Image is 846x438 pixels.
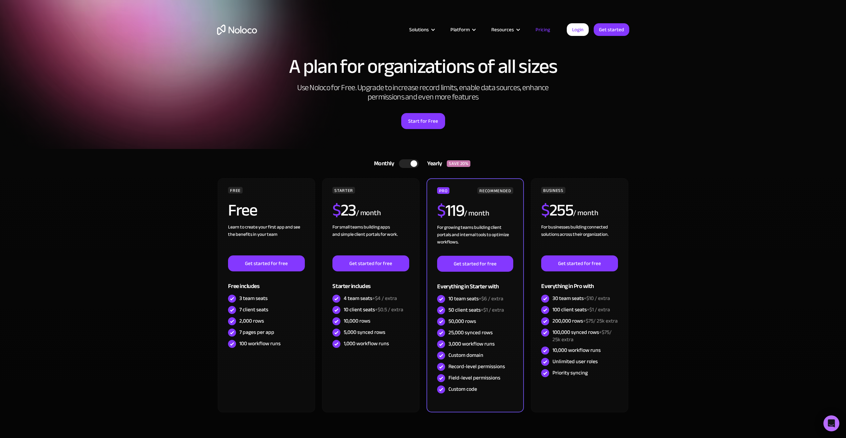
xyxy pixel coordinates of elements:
div: 50,000 rows [448,318,476,325]
a: Get started for free [437,256,513,272]
div: Solutions [409,25,429,34]
h2: 23 [332,202,356,219]
div: 7 client seats [239,306,268,313]
div: 10,000 workflow runs [552,347,601,354]
span: +$75/ 25k extra [583,316,618,326]
div: 100 client seats [552,306,610,313]
div: 100 workflow runs [239,340,281,347]
a: Get started for free [228,255,304,271]
div: 10 client seats [344,306,403,313]
div: Everything in Pro with [541,271,618,293]
div: Free includes [228,271,304,293]
div: 50 client seats [448,306,504,314]
div: 5,000 synced rows [344,329,385,336]
div: For growing teams building client portals and internal tools to optimize workflows. [437,224,513,256]
div: PRO [437,187,449,194]
a: Get started for free [332,255,409,271]
div: Learn to create your first app and see the benefits in your team ‍ [228,223,304,255]
div: 2,000 rows [239,317,264,325]
span: +$10 / extra [584,293,610,303]
div: For small teams building apps and simple client portals for work. ‍ [332,223,409,255]
span: +$1 / extra [587,305,610,315]
div: 1,000 workflow runs [344,340,389,347]
span: $ [541,195,549,226]
div: Resources [491,25,514,34]
div: Resources [483,25,527,34]
div: 10 team seats [448,295,503,302]
a: Login [567,23,589,36]
div: Yearly [419,159,447,169]
div: Record-level permissions [448,363,505,370]
span: +$4 / extra [372,293,397,303]
div: Platform [450,25,470,34]
div: STARTER [332,187,355,194]
a: home [217,25,257,35]
div: SAVE 20% [447,160,470,167]
div: BUSINESS [541,187,565,194]
div: FREE [228,187,243,194]
div: Field-level permissions [448,374,500,381]
h2: Use Noloco for Free. Upgrade to increase record limits, enable data sources, enhance permissions ... [290,83,556,102]
div: 3 team seats [239,295,268,302]
div: / month [356,208,381,219]
span: $ [332,195,341,226]
h2: 255 [541,202,573,219]
div: 10,000 rows [344,317,370,325]
div: Custom domain [448,352,483,359]
a: Get started [594,23,629,36]
div: For businesses building connected solutions across their organization. ‍ [541,223,618,255]
div: / month [573,208,598,219]
div: Priority syncing [552,369,588,376]
h1: A plan for organizations of all sizes [217,57,629,76]
div: Open Intercom Messenger [823,415,839,431]
div: 7 pages per app [239,329,274,336]
div: 4 team seats [344,295,397,302]
div: Unlimited user roles [552,358,598,365]
a: Get started for free [541,255,618,271]
span: +$6 / extra [479,294,503,304]
div: Monthly [366,159,399,169]
div: 100,000 synced rows [552,329,618,343]
div: 200,000 rows [552,317,618,325]
div: Starter includes [332,271,409,293]
a: Pricing [527,25,558,34]
div: RECOMMENDED [477,187,513,194]
div: Solutions [401,25,442,34]
div: 25,000 synced rows [448,329,493,336]
div: Platform [442,25,483,34]
span: +$0.5 / extra [375,305,403,315]
div: 30 team seats [552,295,610,302]
h2: Free [228,202,257,219]
span: +$75/ 25k extra [552,327,612,345]
div: / month [464,208,489,219]
a: Start for Free [401,113,445,129]
span: $ [437,195,445,226]
span: +$1 / extra [481,305,504,315]
h2: 119 [437,202,464,219]
div: Custom code [448,385,477,393]
div: Everything in Starter with [437,272,513,293]
div: 3,000 workflow runs [448,340,495,348]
